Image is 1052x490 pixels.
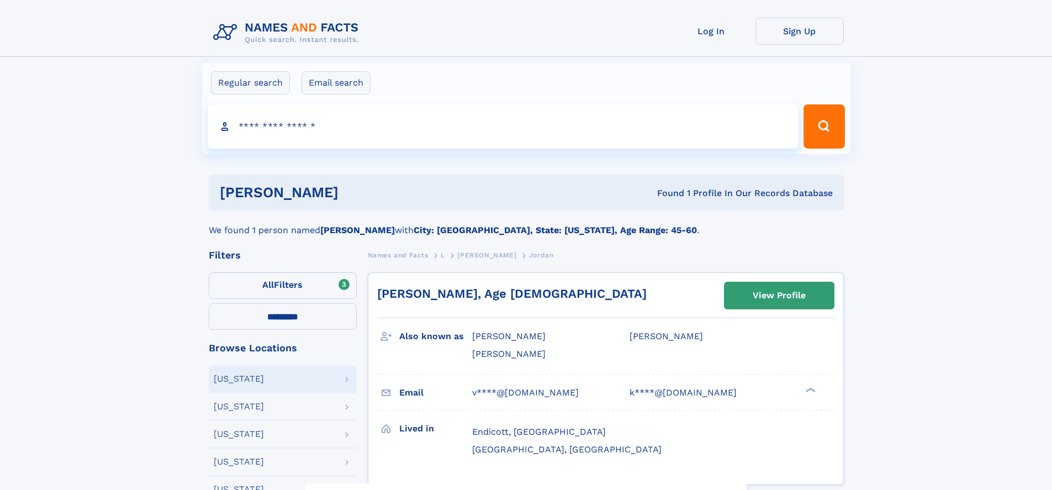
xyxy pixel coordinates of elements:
[441,251,445,259] span: L
[209,18,368,48] img: Logo Names and Facts
[498,187,833,199] div: Found 1 Profile In Our Records Database
[211,71,290,94] label: Regular search
[209,210,844,237] div: We found 1 person named with .
[399,327,472,346] h3: Also known as
[803,104,844,149] button: Search Button
[414,225,697,235] b: City: [GEOGRAPHIC_DATA], State: [US_STATE], Age Range: 45-60
[262,280,274,290] span: All
[214,402,264,411] div: [US_STATE]
[725,282,834,309] a: View Profile
[472,331,546,341] span: [PERSON_NAME]
[209,272,357,299] label: Filters
[320,225,395,235] b: [PERSON_NAME]
[457,251,516,259] span: [PERSON_NAME]
[399,383,472,402] h3: Email
[214,430,264,439] div: [US_STATE]
[377,287,647,301] a: [PERSON_NAME], Age [DEMOGRAPHIC_DATA]
[667,18,755,45] a: Log In
[214,375,264,383] div: [US_STATE]
[472,426,606,437] span: Endicott, [GEOGRAPHIC_DATA]
[209,343,357,353] div: Browse Locations
[441,248,445,262] a: L
[803,386,816,393] div: ❯
[214,457,264,466] div: [US_STATE]
[209,250,357,260] div: Filters
[457,248,516,262] a: [PERSON_NAME]
[472,349,546,359] span: [PERSON_NAME]
[220,186,498,199] h1: [PERSON_NAME]
[399,419,472,438] h3: Lived in
[208,104,799,149] input: search input
[529,251,554,259] span: Jordan
[753,283,806,308] div: View Profile
[302,71,371,94] label: Email search
[472,444,662,455] span: [GEOGRAPHIC_DATA], [GEOGRAPHIC_DATA]
[630,331,703,341] span: [PERSON_NAME]
[755,18,844,45] a: Sign Up
[368,248,429,262] a: Names and Facts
